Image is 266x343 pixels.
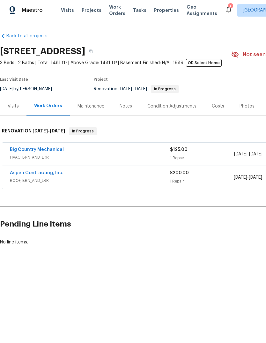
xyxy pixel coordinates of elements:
span: - [33,129,65,133]
span: Geo Assignments [187,4,217,17]
span: [DATE] [234,152,248,156]
span: [DATE] [119,87,132,91]
span: Renovation [94,87,179,91]
span: Projects [82,7,101,13]
span: In Progress [151,87,178,91]
h6: RENOVATION [2,127,65,135]
span: [DATE] [249,175,262,180]
span: OD Select Home [186,59,222,67]
a: Big Country Mechanical [10,147,64,152]
span: Project [94,78,108,81]
span: [DATE] [134,87,147,91]
span: $125.00 [170,147,188,152]
span: In Progress [70,128,96,134]
div: 1 Repair [170,178,233,184]
span: - [234,174,262,181]
div: Visits [8,103,19,109]
div: Photos [240,103,255,109]
span: [DATE] [234,175,247,180]
span: Visits [61,7,74,13]
span: Tasks [133,8,146,12]
span: Maestro [22,7,43,13]
div: Work Orders [34,103,62,109]
span: ROOF, BRN_AND_LRR [10,177,170,184]
div: 3 [228,4,233,10]
span: HVAC, BRN_AND_LRR [10,154,170,160]
span: - [119,87,147,91]
span: - [234,151,262,157]
div: Condition Adjustments [147,103,196,109]
span: Properties [154,7,179,13]
div: 1 Repair [170,155,234,161]
button: Copy Address [85,46,97,57]
span: $200.00 [170,171,189,175]
div: Notes [120,103,132,109]
span: [DATE] [33,129,48,133]
a: Aspen Contracting, Inc. [10,171,63,175]
div: Maintenance [78,103,104,109]
span: Work Orders [109,4,125,17]
div: Costs [212,103,224,109]
span: [DATE] [249,152,262,156]
span: [DATE] [50,129,65,133]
